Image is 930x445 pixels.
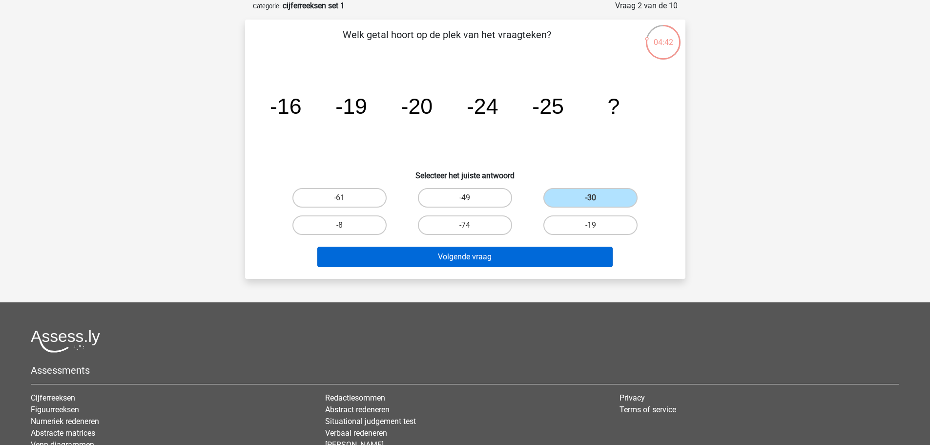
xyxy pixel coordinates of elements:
tspan: -25 [532,94,564,118]
tspan: ? [607,94,620,118]
label: -74 [418,215,512,235]
strong: cijferreeksen set 1 [283,1,345,10]
a: Cijferreeksen [31,393,75,403]
a: Terms of service [620,405,676,414]
a: Abstracte matrices [31,428,95,438]
h6: Selecteer het juiste antwoord [261,163,670,180]
a: Situational judgement test [325,417,416,426]
tspan: -20 [401,94,433,118]
img: Assessly logo [31,330,100,353]
p: Welk getal hoort op de plek van het vraagteken? [261,27,633,57]
a: Figuurreeksen [31,405,79,414]
h5: Assessments [31,364,899,376]
div: 04:42 [645,24,682,48]
button: Volgende vraag [317,247,613,267]
label: -8 [292,215,387,235]
a: Abstract redeneren [325,405,390,414]
small: Categorie: [253,2,281,10]
label: -19 [543,215,638,235]
tspan: -16 [269,94,301,118]
a: Redactiesommen [325,393,385,403]
tspan: -19 [335,94,367,118]
a: Verbaal redeneren [325,428,387,438]
tspan: -24 [466,94,498,118]
label: -61 [292,188,387,208]
label: -49 [418,188,512,208]
a: Numeriek redeneren [31,417,99,426]
label: -30 [543,188,638,208]
a: Privacy [620,393,645,403]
